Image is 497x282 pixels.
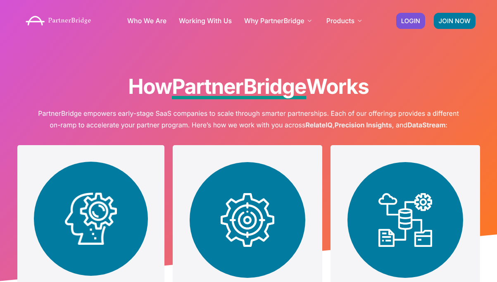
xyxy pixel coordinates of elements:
[244,17,314,24] a: Why PartnerBridge
[38,108,459,131] p: PartnerBridge empowers early-stage SaaS companies to scale through smarter partnerships. Each of ...
[335,121,392,129] strong: Precision Insights
[127,17,166,24] a: Who We Are
[439,18,471,24] span: JOIN NOW
[305,121,333,129] strong: RelateIQ
[21,74,476,99] h1: How Works
[401,18,420,24] span: LOGIN
[172,74,306,99] span: PartnerBridge
[396,13,425,29] a: LOGIN
[179,17,232,24] a: Working With Us
[407,121,445,129] strong: DataStream
[326,17,364,24] a: Products
[434,13,476,29] a: JOIN NOW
